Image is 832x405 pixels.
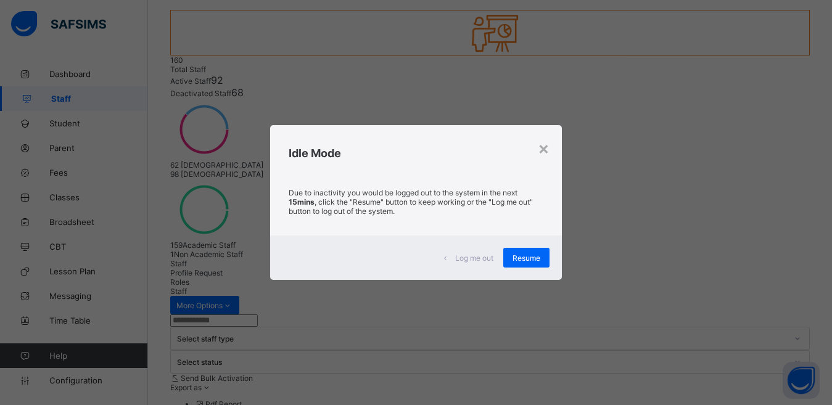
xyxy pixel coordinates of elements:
[289,197,315,207] strong: 15mins
[455,253,493,263] span: Log me out
[289,188,543,216] p: Due to inactivity you would be logged out to the system in the next , click the "Resume" button t...
[538,137,550,158] div: ×
[513,253,540,263] span: Resume
[289,147,543,160] h2: Idle Mode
